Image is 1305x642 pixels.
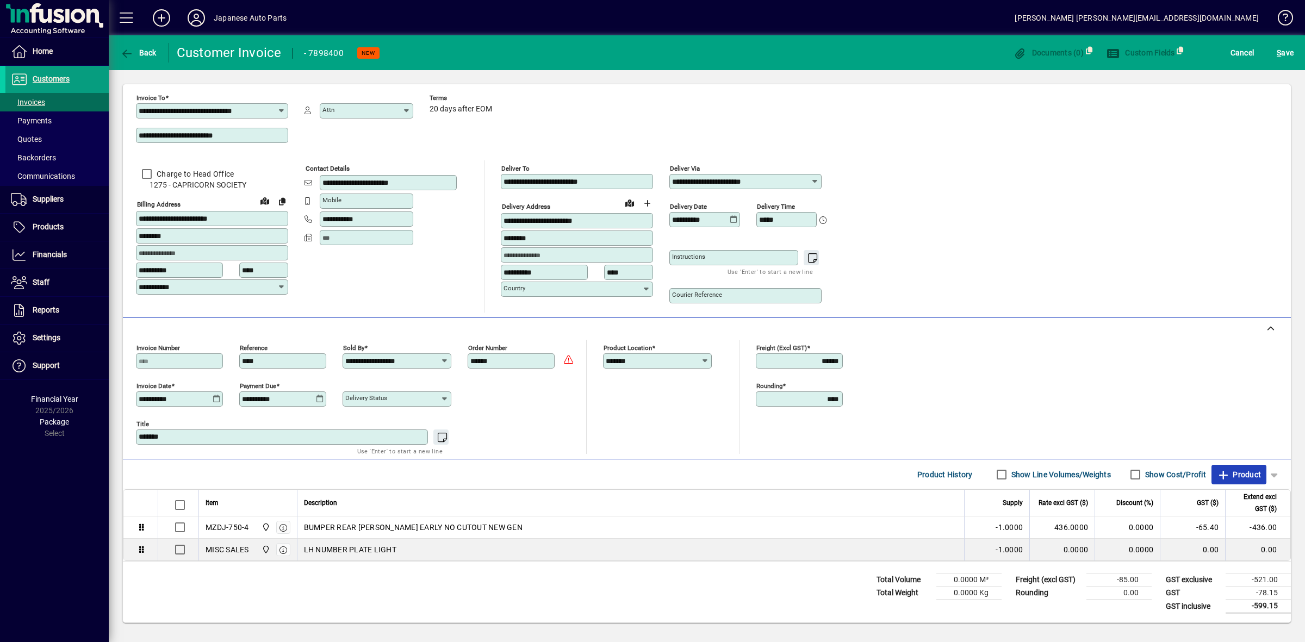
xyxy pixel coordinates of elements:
[1217,466,1261,483] span: Product
[1197,497,1219,509] span: GST ($)
[33,278,49,286] span: Staff
[1010,574,1086,587] td: Freight (excl GST)
[214,9,287,27] div: Japanese Auto Parts
[672,291,722,298] mat-label: Courier Reference
[871,574,936,587] td: Total Volume
[756,344,807,352] mat-label: Freight (excl GST)
[345,394,387,402] mat-label: Delivery status
[206,544,249,555] div: MISC SALES
[206,497,219,509] span: Item
[1226,600,1291,613] td: -599.15
[757,203,795,210] mat-label: Delivery time
[31,395,78,403] span: Financial Year
[177,44,282,61] div: Customer Invoice
[468,344,507,352] mat-label: Order number
[33,222,64,231] span: Products
[117,43,159,63] button: Back
[357,445,443,457] mat-hint: Use 'Enter' to start a new line
[1095,539,1160,560] td: 0.0000
[621,194,638,211] a: View on map
[1274,43,1296,63] button: Save
[936,574,1002,587] td: 0.0000 M³
[672,253,705,260] mat-label: Instructions
[206,522,249,533] div: MZDJ-750-4
[5,352,109,379] a: Support
[728,265,813,278] mat-hint: Use 'Enter' to start a new line
[1160,574,1226,587] td: GST exclusive
[11,153,56,162] span: Backorders
[638,195,656,212] button: Choose address
[144,8,179,28] button: Add
[240,382,276,390] mat-label: Payment due
[1231,44,1254,61] span: Cancel
[33,47,53,55] span: Home
[1039,497,1088,509] span: Rate excl GST ($)
[1277,48,1281,57] span: S
[1003,497,1023,509] span: Supply
[1095,516,1160,539] td: 0.0000
[5,111,109,130] a: Payments
[1160,600,1226,613] td: GST inclusive
[136,344,180,352] mat-label: Invoice number
[322,196,341,204] mat-label: Mobile
[430,95,495,102] span: Terms
[11,116,52,125] span: Payments
[936,587,1002,600] td: 0.0000 Kg
[501,165,530,172] mat-label: Deliver To
[1010,587,1086,600] td: Rounding
[109,43,169,63] app-page-header-button: Back
[33,195,64,203] span: Suppliers
[304,497,337,509] span: Description
[5,148,109,167] a: Backorders
[1009,469,1111,480] label: Show Line Volumes/Weights
[154,169,234,179] label: Charge to Head Office
[136,179,288,191] span: 1275 - CAPRICORN SOCIETY
[240,344,268,352] mat-label: Reference
[1036,544,1088,555] div: 0.0000
[136,382,171,390] mat-label: Invoice date
[259,544,271,556] span: Central
[670,165,700,172] mat-label: Deliver via
[322,106,334,114] mat-label: Attn
[1116,497,1153,509] span: Discount (%)
[5,325,109,352] a: Settings
[362,49,375,57] span: NEW
[1036,522,1088,533] div: 436.0000
[996,544,1023,555] span: -1.0000
[1225,539,1290,560] td: 0.00
[179,8,214,28] button: Profile
[1104,43,1178,63] button: Custom Fields
[1160,587,1226,600] td: GST
[40,417,69,426] span: Package
[913,465,977,484] button: Product History
[33,333,60,342] span: Settings
[5,130,109,148] a: Quotes
[5,297,109,324] a: Reports
[136,94,165,102] mat-label: Invoice To
[1226,574,1291,587] td: -521.00
[871,587,936,600] td: Total Weight
[1270,2,1291,38] a: Knowledge Base
[1013,48,1084,57] span: Documents (0)
[5,38,109,65] a: Home
[1277,44,1294,61] span: ave
[5,241,109,269] a: Financials
[33,74,70,83] span: Customers
[504,284,525,292] mat-label: Country
[304,522,523,533] span: BUMPER REAR [PERSON_NAME] EARLY NO CUTOUT NEW GEN
[1143,469,1206,480] label: Show Cost/Profit
[1160,516,1225,539] td: -65.40
[1226,587,1291,600] td: -78.15
[5,214,109,241] a: Products
[1211,465,1266,484] button: Product
[917,466,973,483] span: Product History
[11,98,45,107] span: Invoices
[670,203,707,210] mat-label: Delivery date
[1086,574,1152,587] td: -85.00
[11,172,75,180] span: Communications
[33,306,59,314] span: Reports
[5,186,109,213] a: Suppliers
[1107,48,1175,57] span: Custom Fields
[120,48,157,57] span: Back
[756,382,782,390] mat-label: Rounding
